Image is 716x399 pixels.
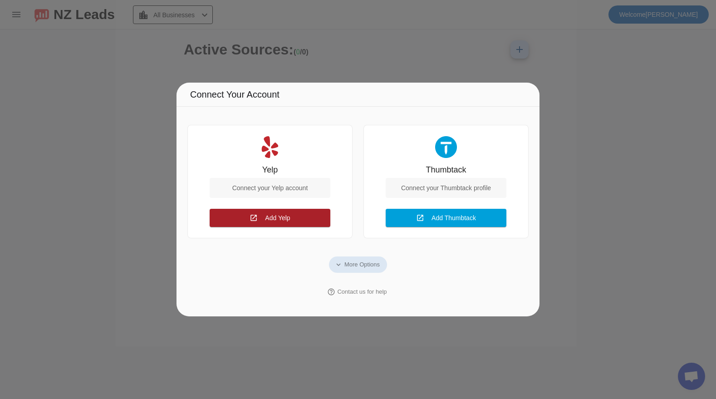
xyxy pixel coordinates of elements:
span: Connect Your Account [190,87,280,102]
button: Add Yelp [210,209,330,227]
button: Contact us for help [322,284,394,300]
mat-icon: open_in_new [250,214,258,222]
div: Connect your Thumbtack profile [386,178,506,198]
button: Add Thumbtack [386,209,506,227]
span: Add Yelp [265,215,290,222]
mat-icon: open_in_new [416,214,424,222]
mat-icon: help_outline [327,288,335,296]
div: Thumbtack [426,165,466,174]
img: Thumbtack [435,136,457,158]
span: Add Thumbtack [432,215,476,222]
button: More Options [329,256,387,273]
div: Connect your Yelp account [210,178,330,198]
span: More Options [344,260,380,269]
mat-icon: expand_more [334,261,343,269]
div: Yelp [262,165,278,174]
img: Yelp [259,136,281,158]
span: Contact us for help [337,287,387,296]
